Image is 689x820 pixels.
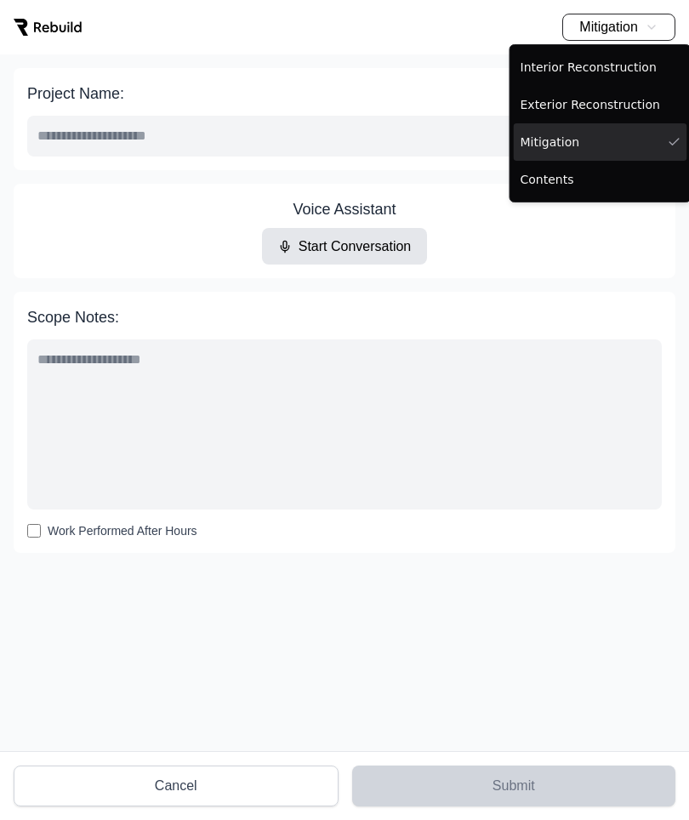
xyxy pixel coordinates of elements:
label: Project Name: [27,82,662,105]
span: Interior Reconstruction [521,59,657,76]
h3: Voice Assistant [293,197,396,221]
img: Rebuild [14,19,82,36]
button: Cancel [14,766,339,806]
button: Start Conversation [262,228,428,265]
span: Mitigation [521,134,580,151]
label: Scope Notes: [27,305,662,329]
span: Work Performed After Hours [48,522,197,539]
span: Contents [521,171,574,188]
span: Exterior Reconstruction [521,96,660,113]
button: Submit [352,766,675,806]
